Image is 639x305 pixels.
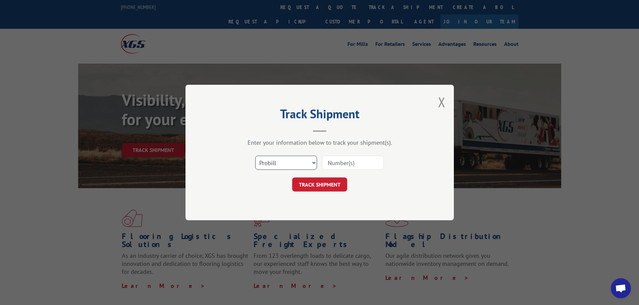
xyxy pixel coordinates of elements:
button: TRACK SHIPMENT [292,177,347,192]
a: Open chat [611,278,631,298]
button: Close modal [438,93,445,111]
h2: Track Shipment [219,109,420,122]
input: Number(s) [322,156,384,170]
div: Enter your information below to track your shipment(s). [219,139,420,146]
